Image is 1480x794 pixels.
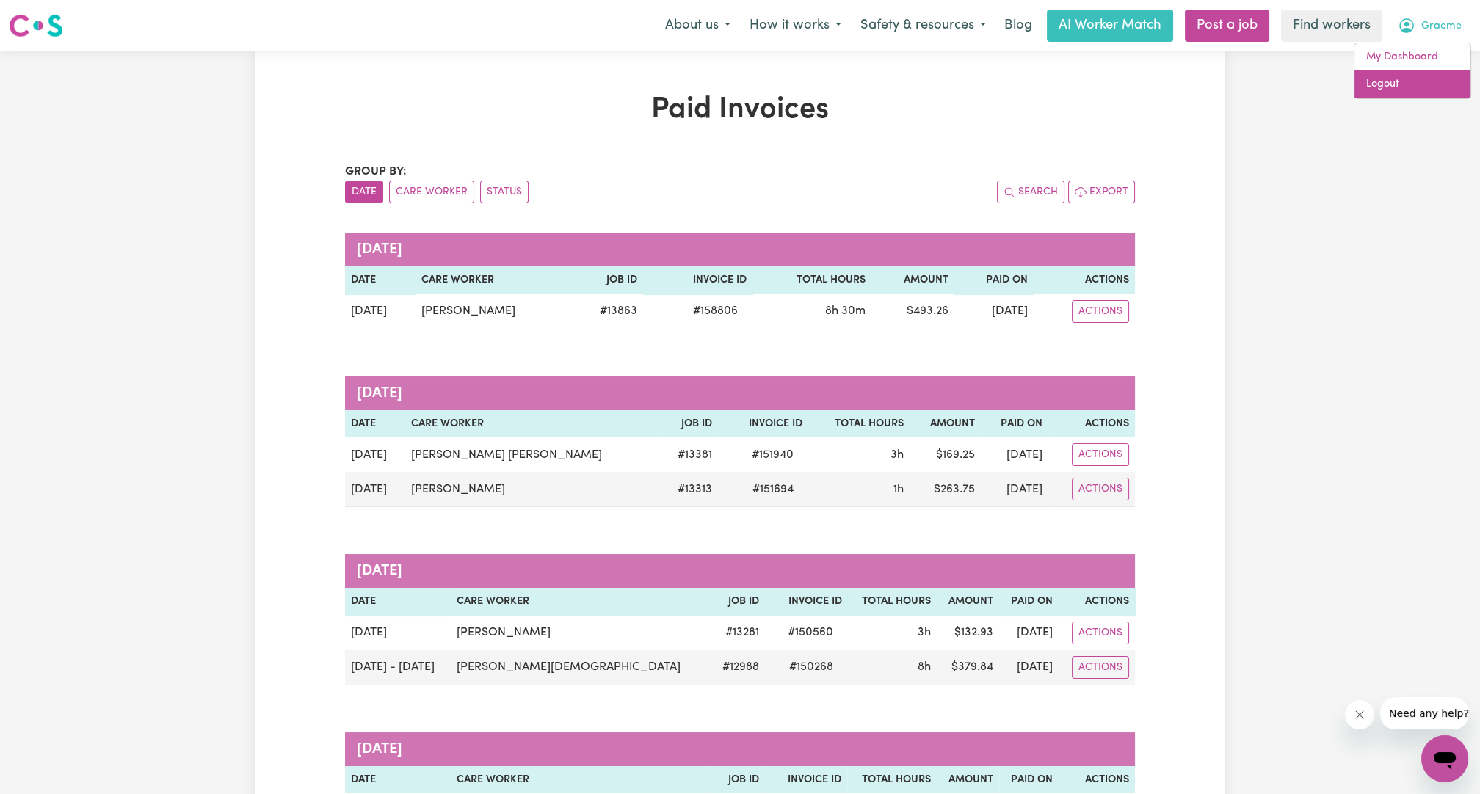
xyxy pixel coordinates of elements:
[345,732,1135,766] caption: [DATE]
[999,766,1059,794] th: Paid On
[937,650,999,685] td: $ 379.84
[345,410,405,438] th: Date
[643,266,752,294] th: Invoice ID
[345,437,405,472] td: [DATE]
[345,181,383,203] button: sort invoices by date
[752,266,871,294] th: Total Hours
[910,472,981,507] td: $ 263.75
[742,446,802,464] span: # 151940
[345,472,405,507] td: [DATE]
[660,410,718,438] th: Job ID
[1059,588,1135,616] th: Actions
[451,616,711,650] td: [PERSON_NAME]
[765,588,848,616] th: Invoice ID
[825,305,866,317] span: 8 hours 30 minutes
[1059,766,1135,794] th: Actions
[1421,18,1462,34] span: Graeme
[743,481,802,498] span: # 151694
[345,554,1135,588] caption: [DATE]
[660,437,718,472] td: # 13381
[1047,10,1173,42] a: AI Worker Match
[345,233,1135,266] caption: [DATE]
[345,766,451,794] th: Date
[1072,300,1129,323] button: Actions
[999,650,1059,685] td: [DATE]
[480,181,529,203] button: sort invoices by paid status
[918,627,931,638] span: 3 hours
[779,624,842,641] span: # 150560
[718,410,808,438] th: Invoice ID
[740,10,851,41] button: How it works
[1072,656,1129,679] button: Actions
[1281,10,1382,42] a: Find workers
[451,588,711,616] th: Care Worker
[937,616,999,650] td: $ 132.93
[451,650,711,685] td: [PERSON_NAME][DEMOGRAPHIC_DATA]
[711,588,765,616] th: Job ID
[345,376,1135,410] caption: [DATE]
[893,484,904,495] span: 1 hour
[999,616,1059,650] td: [DATE]
[918,661,931,673] span: 8 hours
[1068,181,1135,203] button: Export
[871,266,954,294] th: Amount
[937,766,999,794] th: Amount
[345,650,451,685] td: [DATE] - [DATE]
[890,449,904,461] span: 3 hours
[851,10,995,41] button: Safety & resources
[1345,700,1374,729] iframe: Close message
[405,410,660,438] th: Care Worker
[1034,266,1135,294] th: Actions
[999,588,1059,616] th: Paid On
[765,766,847,794] th: Invoice ID
[808,410,909,438] th: Total Hours
[847,766,937,794] th: Total Hours
[1072,478,1129,500] button: Actions
[9,10,89,22] span: Need any help?
[451,766,711,794] th: Care Worker
[910,437,981,472] td: $ 169.25
[660,472,718,507] td: # 13313
[1388,10,1471,41] button: My Account
[954,266,1033,294] th: Paid On
[954,294,1033,329] td: [DATE]
[1072,443,1129,466] button: Actions
[9,9,63,43] a: Careseekers logo
[345,616,451,650] td: [DATE]
[1185,10,1269,42] a: Post a job
[345,588,451,616] th: Date
[1048,410,1135,438] th: Actions
[405,437,660,472] td: [PERSON_NAME] [PERSON_NAME]
[780,658,842,676] span: # 150268
[345,92,1135,128] h1: Paid Invoices
[1354,70,1470,98] a: Logout
[571,294,644,329] td: # 13863
[345,166,407,178] span: Group by:
[937,588,999,616] th: Amount
[981,410,1048,438] th: Paid On
[848,588,937,616] th: Total Hours
[997,181,1064,203] button: Search
[405,472,660,507] td: [PERSON_NAME]
[389,181,474,203] button: sort invoices by care worker
[345,294,416,329] td: [DATE]
[571,266,644,294] th: Job ID
[1072,622,1129,644] button: Actions
[1421,735,1468,782] iframe: Button to launch messaging window
[711,766,765,794] th: Job ID
[981,437,1048,472] td: [DATE]
[910,410,981,438] th: Amount
[711,616,765,650] td: # 13281
[656,10,740,41] button: About us
[1354,43,1471,99] div: My Account
[871,294,954,329] td: $ 493.26
[416,266,571,294] th: Care Worker
[416,294,571,329] td: [PERSON_NAME]
[1380,697,1468,729] iframe: Message from company
[345,266,416,294] th: Date
[684,302,747,320] span: # 158806
[995,10,1041,42] a: Blog
[981,472,1048,507] td: [DATE]
[1354,43,1470,71] a: My Dashboard
[711,650,765,685] td: # 12988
